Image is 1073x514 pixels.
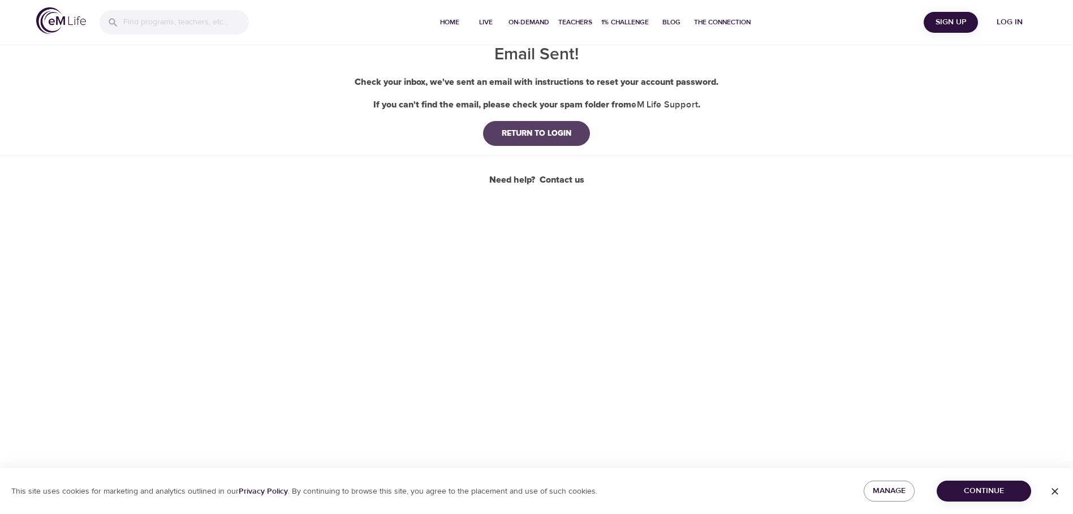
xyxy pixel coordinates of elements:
[436,16,463,28] span: Home
[987,15,1032,29] span: Log in
[864,481,915,502] button: Manage
[946,484,1022,498] span: Continue
[239,486,288,496] a: Privacy Policy
[694,16,751,28] span: The Connection
[489,174,584,187] div: Need help?
[493,128,580,139] div: RETURN TO LOGIN
[601,16,649,28] span: 1% Challenge
[509,16,549,28] span: On-Demand
[873,484,906,498] span: Manage
[658,16,685,28] span: Blog
[540,174,584,187] a: Contact us
[123,10,249,34] input: Find programs, teachers, etc...
[924,12,978,33] button: Sign Up
[928,15,973,29] span: Sign Up
[631,99,698,110] b: eM Life Support
[558,16,592,28] span: Teachers
[483,121,590,146] button: RETURN TO LOGIN
[36,7,86,34] img: logo
[982,12,1037,33] button: Log in
[937,481,1031,502] button: Continue
[472,16,499,28] span: Live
